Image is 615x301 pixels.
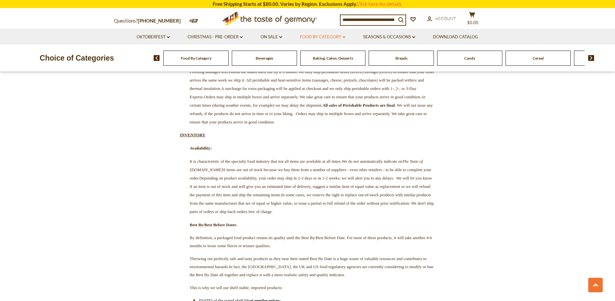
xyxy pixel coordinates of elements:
a: Beverages [256,56,273,61]
a: Oktoberfest [137,34,170,41]
span: Orders may ship in multiple boxes and arrive separately. We take great care to ensure that your p... [190,111,427,124]
span: We do not automatically indicate on if items are out of stock because we buy them from a number o... [190,159,431,180]
span: In fact, the [GEOGRAPHIC_DATA], the UK and US food regulatory agencies are currently considering ... [190,264,434,277]
span: Orders may ship in multiple boxes and arrive separately. We take great care to ensure that your p... [204,94,421,99]
strong: Availability: [190,146,212,150]
a: Baking, Cakes, Desserts [313,56,353,61]
em: The Taste of [DOMAIN_NAME] [190,159,423,172]
a: Cereal [533,56,544,61]
span: In some cases, we reserve the right to replace out-of-stock products with similar products from t... [190,192,434,214]
a: Christmas - PRE-ORDER [188,34,243,41]
button: $0.00 [463,12,482,28]
a: Download Catalog [433,34,478,41]
img: previous arrow [154,55,160,61]
a: Food By Category [181,56,211,61]
span: It is characteristic of the specialty food industry that not all items are available at all times... [190,159,432,197]
a: [PHONE_NUMBER] [138,18,181,24]
a: Account [427,15,456,22]
a: Click here for details. [357,1,403,7]
span: This is why we sell our shelf stable, imported products: [190,285,283,290]
strong: Best By/Best Before Dates [190,222,236,227]
span: $0.00 [467,20,478,25]
span: : [190,222,237,227]
a: Candy [464,56,475,61]
a: Breads [395,56,407,61]
a: Seasons & Occasions [363,34,415,41]
strong: All sales of Perishable Products are final [323,103,395,108]
p: Questions? [114,17,186,25]
span: Account [435,16,456,21]
span: A surcharge for extra packaging will be applied at checkout and we only ship perishable orders wi... [190,86,433,116]
span: Throwing out perfectly safe and tasty products as they near their stated Best By Date is a huge w... [190,256,434,277]
span: By definition, a packaged food product retains its quality until the Best By/Best Before Date. Fo... [190,235,432,248]
img: next arrow [588,55,594,61]
strong: INVENTORY [180,132,206,137]
a: On Sale [261,34,282,41]
a: Food By Category [300,34,345,41]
